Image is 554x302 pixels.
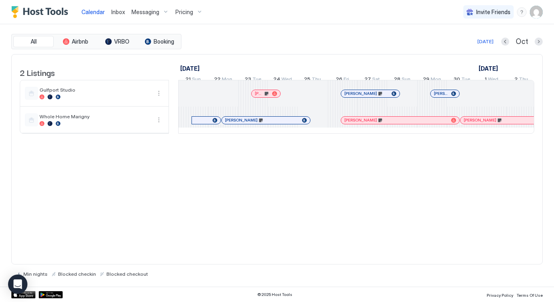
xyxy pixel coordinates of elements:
a: September 24, 2025 [271,74,294,86]
span: Mon [222,76,232,84]
span: Thu [519,76,528,84]
span: 30 [454,76,460,84]
span: [PERSON_NAME] [225,117,258,123]
span: [PERSON_NAME] [255,91,263,96]
span: Thu [312,76,321,84]
a: Google Play Store [39,291,63,298]
button: [DATE] [476,37,495,46]
a: Host Tools Logo [11,6,72,18]
span: Inbox [111,8,125,15]
div: tab-group [11,34,181,49]
a: September 21, 2025 [178,63,202,74]
span: 2 [514,76,518,84]
span: 1 [485,76,487,84]
span: Terms Of Use [517,293,543,298]
span: 23 [245,76,251,84]
span: [PERSON_NAME] [344,91,377,96]
span: 2 Listings [20,66,55,78]
a: Inbox [111,8,125,16]
button: Previous month [501,38,509,46]
span: Invite Friends [476,8,510,16]
button: More options [154,88,164,98]
span: Oct [516,37,528,46]
a: September 22, 2025 [212,74,234,86]
div: menu [154,115,164,125]
span: [PERSON_NAME] [434,91,448,96]
span: Pricing [175,8,193,16]
span: Booking [154,38,174,45]
span: Tue [461,76,470,84]
div: menu [154,88,164,98]
span: Fri [344,76,349,84]
div: User profile [530,6,543,19]
span: Tue [252,76,261,84]
span: 25 [304,76,310,84]
a: September 26, 2025 [334,74,351,86]
span: 28 [394,76,400,84]
span: 27 [364,76,371,84]
span: 29 [423,76,429,84]
span: © 2025 Host Tools [257,292,292,297]
span: 21 [185,76,191,84]
span: 24 [273,76,280,84]
span: Sat [372,76,380,84]
a: September 25, 2025 [302,74,323,86]
a: Terms Of Use [517,290,543,299]
a: App Store [11,291,35,298]
button: VRBO [97,36,137,47]
a: October 1, 2025 [483,74,500,86]
span: All [31,38,37,45]
span: Blocked checkout [106,271,148,277]
span: Gulfport Studio [40,87,151,93]
div: Open Intercom Messenger [8,275,27,294]
button: Booking [139,36,179,47]
span: VRBO [114,38,129,45]
span: Airbnb [72,38,88,45]
button: Next month [535,38,543,46]
div: menu [517,7,527,17]
span: Messaging [131,8,159,16]
span: Wed [281,76,292,84]
span: Wed [488,76,498,84]
a: September 30, 2025 [452,74,472,86]
a: September 29, 2025 [421,74,443,86]
a: October 2, 2025 [512,74,530,86]
span: 22 [214,76,221,84]
a: September 23, 2025 [243,74,263,86]
span: Sun [192,76,201,84]
a: October 1, 2025 [477,63,500,74]
a: September 21, 2025 [183,74,203,86]
span: Min nights [23,271,48,277]
div: [DATE] [477,38,494,45]
span: Privacy Policy [487,293,513,298]
span: Whole Home Marigny [40,113,151,120]
button: More options [154,115,164,125]
span: Blocked checkin [58,271,96,277]
span: 26 [336,76,342,84]
button: All [13,36,54,47]
a: Calendar [81,8,105,16]
span: [PERSON_NAME] [344,117,377,123]
a: Privacy Policy [487,290,513,299]
button: Airbnb [55,36,96,47]
span: Sun [402,76,410,84]
a: September 28, 2025 [392,74,412,86]
a: September 27, 2025 [362,74,382,86]
span: [PERSON_NAME] [464,117,496,123]
span: Mon [431,76,441,84]
span: Calendar [81,8,105,15]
